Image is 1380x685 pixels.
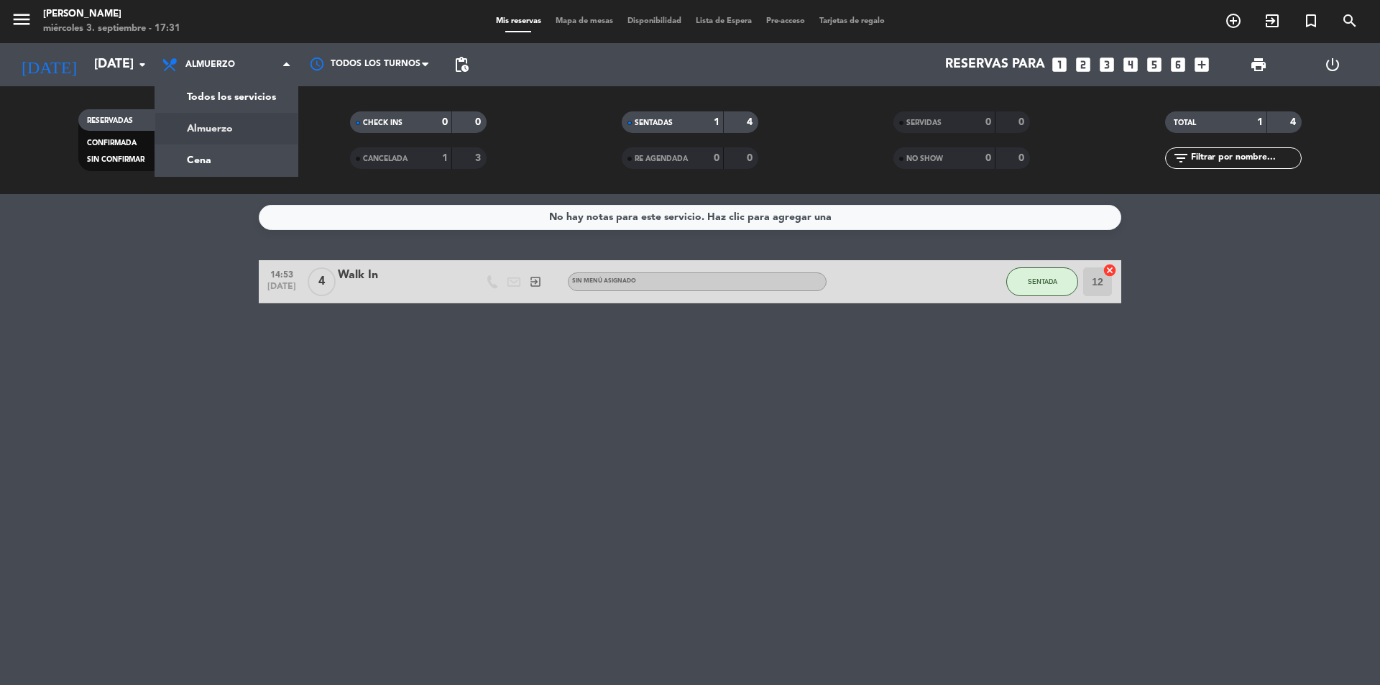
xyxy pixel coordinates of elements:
[155,144,298,176] a: Cena
[87,139,137,147] span: CONFIRMADA
[1264,12,1281,29] i: exit_to_app
[87,117,133,124] span: RESERVADAS
[714,117,719,127] strong: 1
[1324,56,1341,73] i: power_settings_new
[11,49,87,81] i: [DATE]
[134,56,151,73] i: arrow_drop_down
[11,9,32,35] button: menu
[529,275,542,288] i: exit_to_app
[43,22,180,36] div: miércoles 3. septiembre - 17:31
[1121,55,1140,74] i: looks_4
[1018,153,1027,163] strong: 0
[747,117,755,127] strong: 4
[906,119,942,127] span: SERVIDAS
[1302,12,1320,29] i: turned_in_not
[1192,55,1211,74] i: add_box
[185,60,235,70] span: Almuerzo
[489,17,548,25] span: Mis reservas
[635,119,673,127] span: SENTADAS
[620,17,689,25] span: Disponibilidad
[1145,55,1164,74] i: looks_5
[1341,12,1358,29] i: search
[1295,43,1369,86] div: LOG OUT
[1169,55,1187,74] i: looks_6
[1250,56,1267,73] span: print
[338,266,460,285] div: Walk In
[43,7,180,22] div: [PERSON_NAME]
[689,17,759,25] span: Lista de Espera
[1225,12,1242,29] i: add_circle_outline
[1174,119,1196,127] span: TOTAL
[155,113,298,144] a: Almuerzo
[906,155,943,162] span: NO SHOW
[985,153,991,163] strong: 0
[264,265,300,282] span: 14:53
[363,119,402,127] span: CHECK INS
[635,155,688,162] span: RE AGENDADA
[1172,150,1190,167] i: filter_list
[442,117,448,127] strong: 0
[1098,55,1116,74] i: looks_3
[363,155,408,162] span: CANCELADA
[945,58,1045,72] span: Reservas para
[442,153,448,163] strong: 1
[548,17,620,25] span: Mapa de mesas
[714,153,719,163] strong: 0
[1018,117,1027,127] strong: 0
[1074,55,1092,74] i: looks_two
[812,17,892,25] span: Tarjetas de regalo
[1257,117,1263,127] strong: 1
[1103,263,1117,277] i: cancel
[1006,267,1078,296] button: SENTADA
[308,267,336,296] span: 4
[87,156,144,163] span: SIN CONFIRMAR
[155,81,298,113] a: Todos los servicios
[453,56,470,73] span: pending_actions
[1028,277,1057,285] span: SENTADA
[1050,55,1069,74] i: looks_one
[572,278,636,284] span: Sin menú asignado
[1190,150,1301,166] input: Filtrar por nombre...
[985,117,991,127] strong: 0
[1290,117,1299,127] strong: 4
[759,17,812,25] span: Pre-acceso
[747,153,755,163] strong: 0
[11,9,32,30] i: menu
[475,153,484,163] strong: 3
[549,209,832,226] div: No hay notas para este servicio. Haz clic para agregar una
[264,282,300,298] span: [DATE]
[475,117,484,127] strong: 0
